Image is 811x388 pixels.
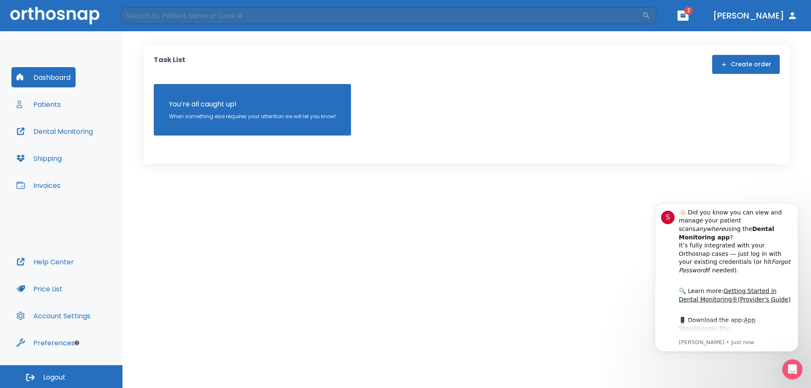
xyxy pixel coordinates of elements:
button: Account Settings [11,306,95,326]
input: Search by Patient Name or Case # [121,7,642,24]
button: Help Center [11,252,79,272]
p: Task List [154,55,185,74]
span: 2 [684,6,693,15]
button: Patients [11,94,66,114]
p: When something else requires your attention we will let you know! [169,113,336,120]
span: Logout [43,373,65,382]
button: Invoices [11,175,65,195]
button: Shipping [11,148,67,168]
iframe: Intercom notifications message [642,190,811,365]
button: Create order [712,55,780,74]
img: Orthosnap [10,7,100,24]
button: [PERSON_NAME] [710,8,801,23]
button: Dashboard [11,67,76,87]
button: Dental Monitoring [11,121,98,141]
div: Tooltip anchor [73,339,81,347]
button: Price List [11,279,68,299]
p: You’re all caught up! [169,99,336,109]
button: Preferences [11,333,80,353]
iframe: Intercom live chat [782,359,803,380]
